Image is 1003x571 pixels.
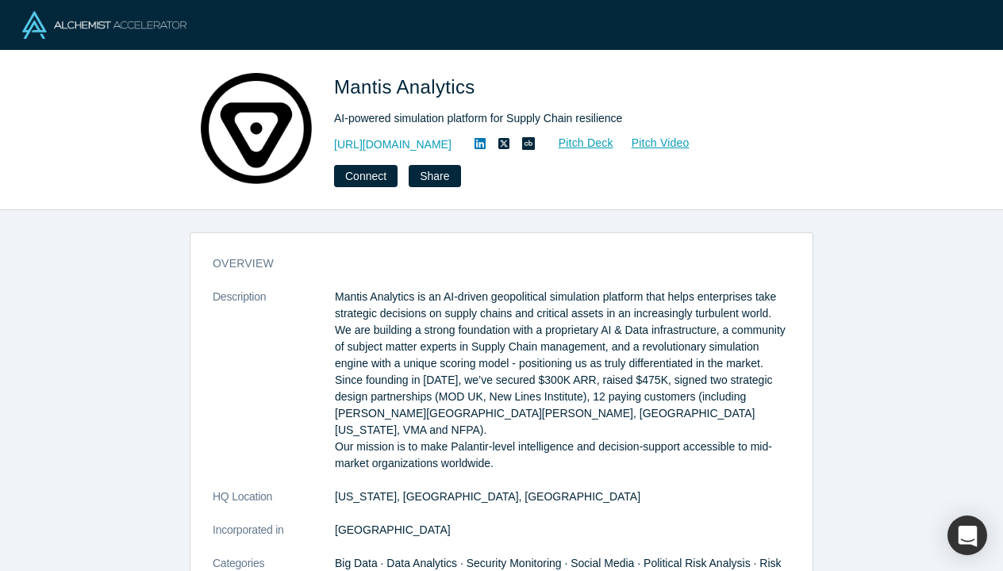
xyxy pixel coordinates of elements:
div: AI-powered simulation platform for Supply Chain resilience [334,110,778,127]
button: Connect [334,165,398,187]
dd: [US_STATE], [GEOGRAPHIC_DATA], [GEOGRAPHIC_DATA] [335,489,790,505]
dd: [GEOGRAPHIC_DATA] [335,522,790,538]
a: [URL][DOMAIN_NAME] [334,136,452,153]
dt: Incorporated in [213,522,335,555]
span: Mantis Analytics [334,76,481,98]
dt: Description [213,289,335,489]
button: Share [409,165,460,187]
h3: overview [213,255,768,272]
dt: HQ Location [213,489,335,522]
img: Alchemist Logo [22,11,186,39]
img: Mantis Analytics's Logo [201,73,312,184]
a: Pitch Video [614,134,690,152]
p: Mantis Analytics is an AI-driven geopolitical simulation platform that helps enterprises take str... [335,289,790,472]
a: Pitch Deck [541,134,614,152]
